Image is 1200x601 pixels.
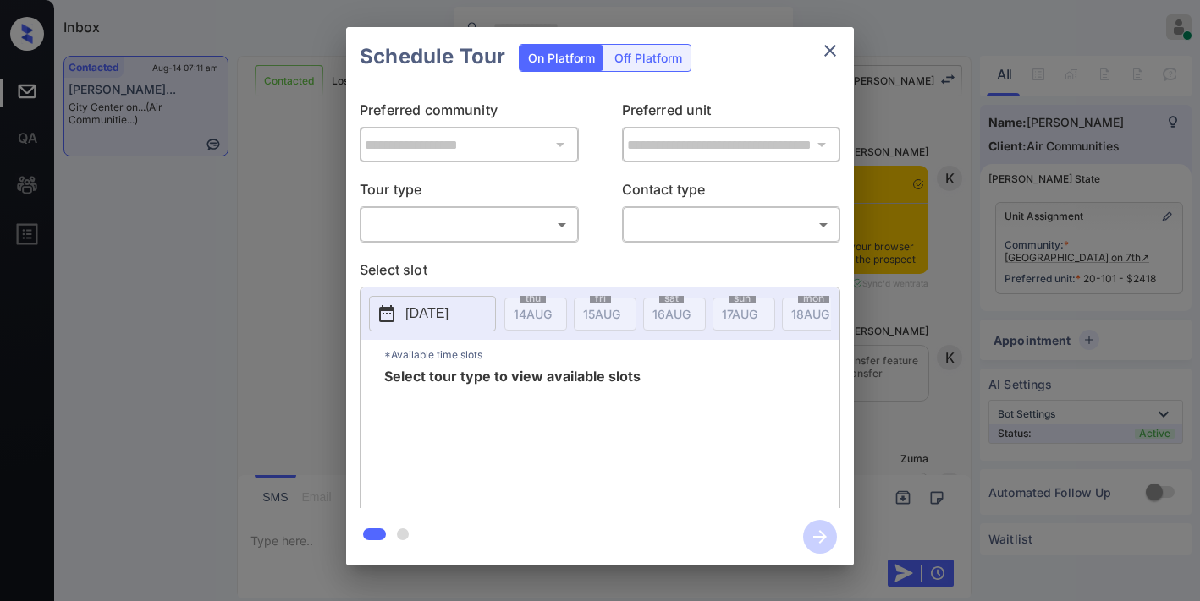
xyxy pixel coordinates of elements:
p: Select slot [360,260,840,287]
p: Contact type [622,179,841,206]
button: close [813,34,847,68]
p: Tour type [360,179,579,206]
p: *Available time slots [384,340,839,369]
button: [DATE] [369,296,496,331]
div: On Platform [520,45,603,71]
div: Off Platform [606,45,691,71]
h2: Schedule Tour [346,27,519,86]
p: [DATE] [405,303,449,324]
span: Select tour type to view available slots [384,369,641,505]
p: Preferred unit [622,100,841,127]
p: Preferred community [360,100,579,127]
